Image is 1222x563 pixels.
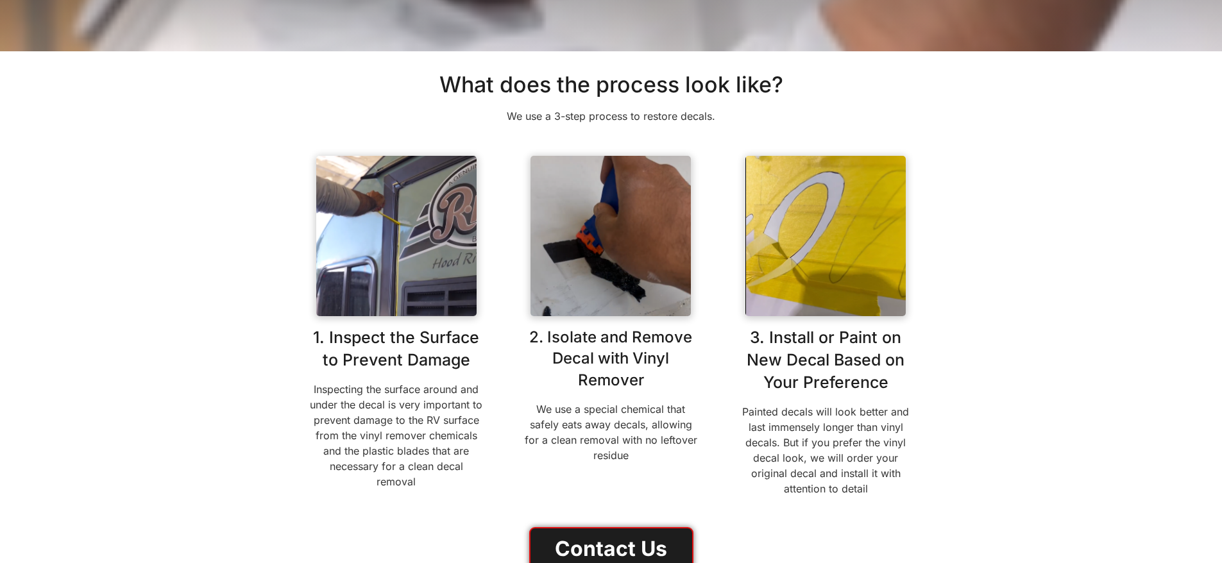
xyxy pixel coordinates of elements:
[524,326,698,391] h3: 2. Isolate and Remove Decal with Vinyl Remover
[310,326,484,371] h3: 1. Inspect the Surface to Prevent Damage
[310,72,913,98] h2: What does the process look like?
[739,404,913,496] p: Painted decals will look better and last immensely longer than vinyl decals. But if you prefer th...
[310,382,484,489] p: Inspecting the surface around and under the decal is very important to prevent damage to the RV s...
[739,326,913,394] h3: 3. Install or Paint on New Decal Based on Your Preference
[745,156,906,316] img: A close-up photo of a carefully cut out masking tape in the shape of an RV decal to prepare for p...
[530,156,691,316] img: A Fiberglass Worx technician carefully isolating and removing a decal with vinyl remover.
[524,401,698,463] p: We use a special chemical that safely eats away decals, allowing for a clean removal with no left...
[435,108,788,124] p: We use a 3-step process to restore decals.
[316,156,477,316] img: A Fiberglass Worx technician inspecting the surface to prevent damage when removing/applying decals.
